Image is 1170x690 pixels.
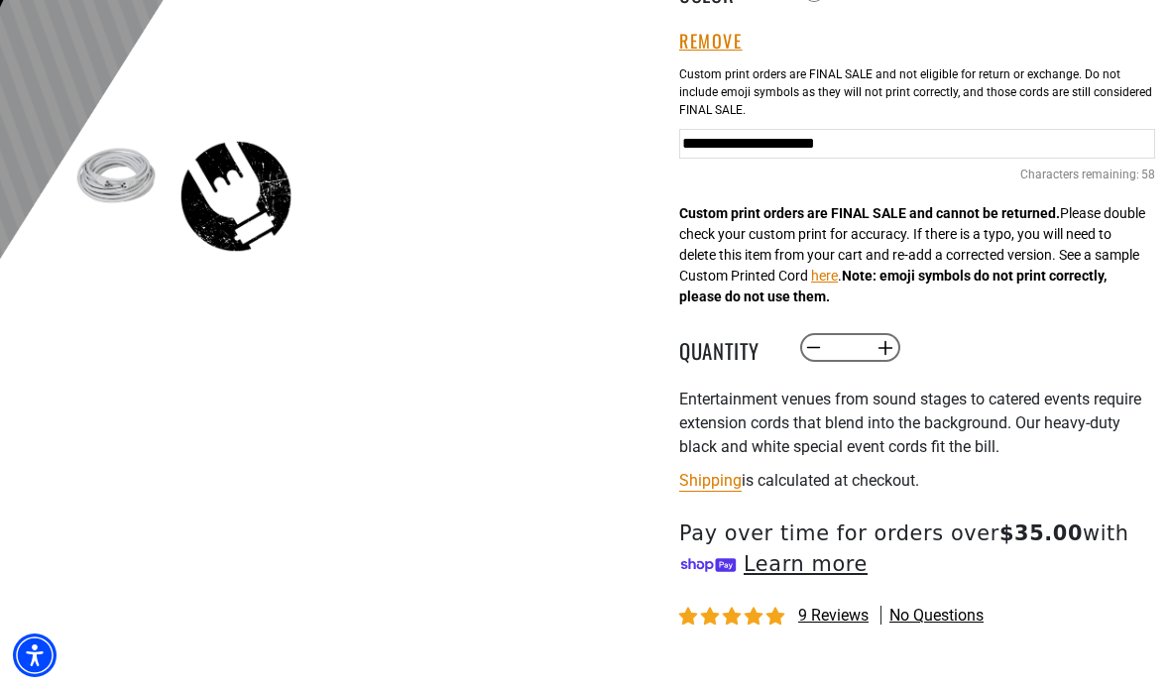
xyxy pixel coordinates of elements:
span: No questions [889,605,984,627]
img: white [58,139,174,222]
span: 5.00 stars [679,608,788,627]
button: Remove [679,31,743,53]
img: black [178,139,293,254]
label: Quantity [679,335,778,361]
span: Characters remaining: [1020,168,1139,181]
input: Text field [679,129,1155,159]
span: 9 reviews [798,606,869,625]
a: Shipping [679,471,742,490]
strong: Note: emoji symbols do not print correctly, please do not use them. [679,268,1107,304]
button: here [811,266,838,287]
span: 58 [1141,166,1155,183]
div: is calculated at checkout. [679,467,1155,494]
p: Entertainment venues from sound stages to catered events require extension cords that blend into ... [679,388,1155,459]
div: Accessibility Menu [13,633,57,677]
